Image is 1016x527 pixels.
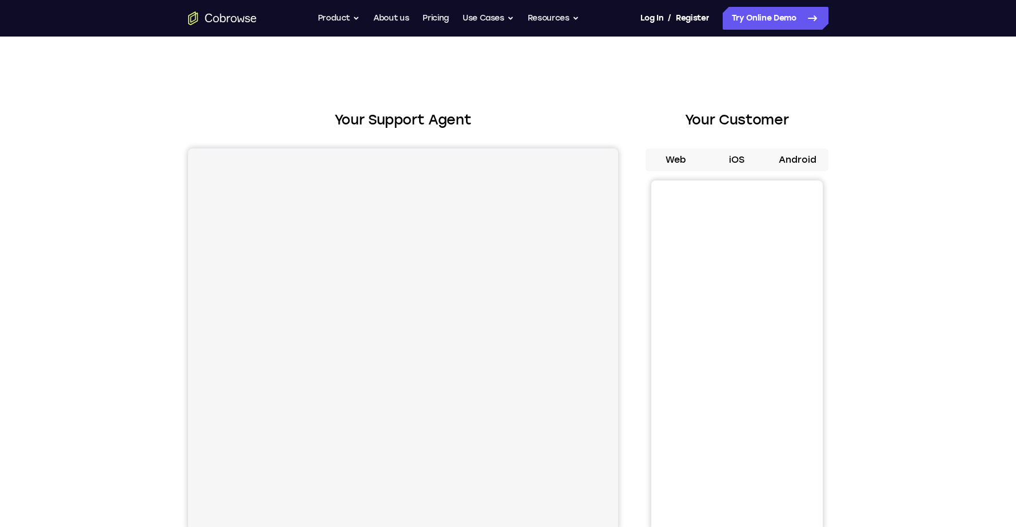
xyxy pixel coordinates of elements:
[723,7,828,30] a: Try Online Demo
[423,7,449,30] a: Pricing
[640,7,663,30] a: Log In
[463,7,514,30] button: Use Cases
[646,110,828,130] h2: Your Customer
[318,7,360,30] button: Product
[668,11,671,25] span: /
[767,148,828,171] button: Android
[188,11,257,25] a: Go to the home page
[373,7,409,30] a: About us
[646,148,707,171] button: Web
[706,148,767,171] button: iOS
[676,7,709,30] a: Register
[188,110,618,130] h2: Your Support Agent
[528,7,579,30] button: Resources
